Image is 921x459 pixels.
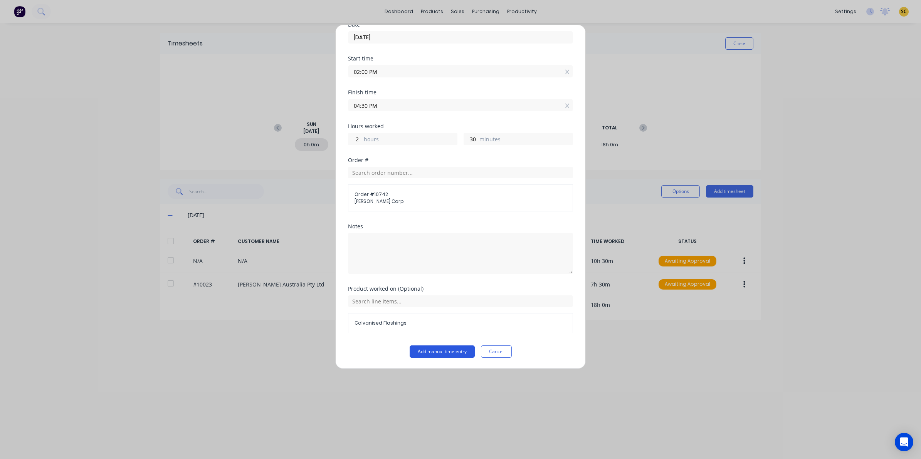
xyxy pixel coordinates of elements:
div: Date [348,22,573,27]
div: Open Intercom Messenger [895,433,913,451]
button: Cancel [481,345,512,358]
span: Order # 10742 [355,191,566,198]
div: Finish time [348,90,573,95]
span: Galvanised Flashings [355,320,566,327]
button: Add manual time entry [410,345,475,358]
input: Search line items... [348,295,573,307]
input: 0 [464,133,477,145]
div: Order # [348,157,573,163]
div: Notes [348,224,573,229]
label: minutes [479,135,573,145]
label: hours [364,135,457,145]
div: Start time [348,56,573,61]
input: 0 [348,133,362,145]
input: Search order number... [348,167,573,178]
div: Hours worked [348,124,573,129]
span: [PERSON_NAME] Corp [355,198,566,205]
div: Product worked on (Optional) [348,286,573,291]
